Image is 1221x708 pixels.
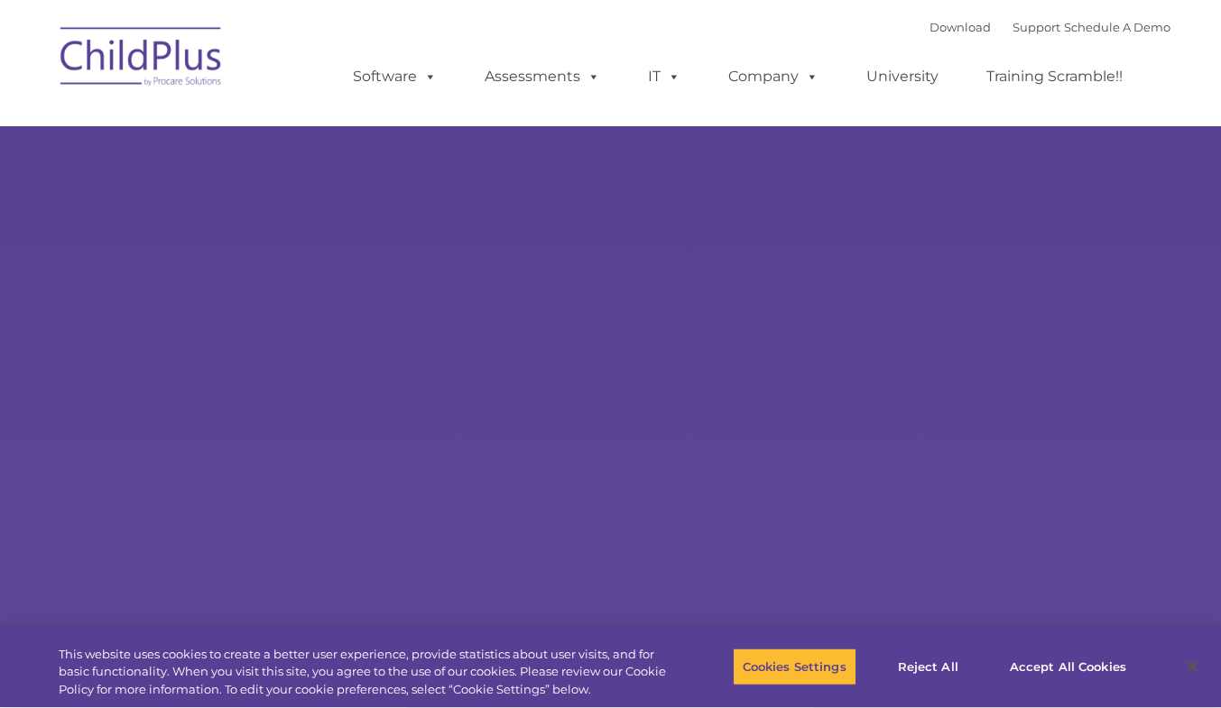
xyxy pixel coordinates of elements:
[1172,647,1212,686] button: Close
[733,648,856,685] button: Cookies Settings
[1000,648,1136,685] button: Accept All Cookies
[59,646,671,699] div: This website uses cookies to create a better user experience, provide statistics about user visit...
[872,648,985,685] button: Reject All
[930,20,1170,34] font: |
[467,59,618,95] a: Assessments
[848,59,957,95] a: University
[710,59,837,95] a: Company
[630,59,698,95] a: IT
[51,14,232,105] img: ChildPlus by Procare Solutions
[968,59,1141,95] a: Training Scramble!!
[1013,20,1060,34] a: Support
[1064,20,1170,34] a: Schedule A Demo
[930,20,991,34] a: Download
[335,59,455,95] a: Software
